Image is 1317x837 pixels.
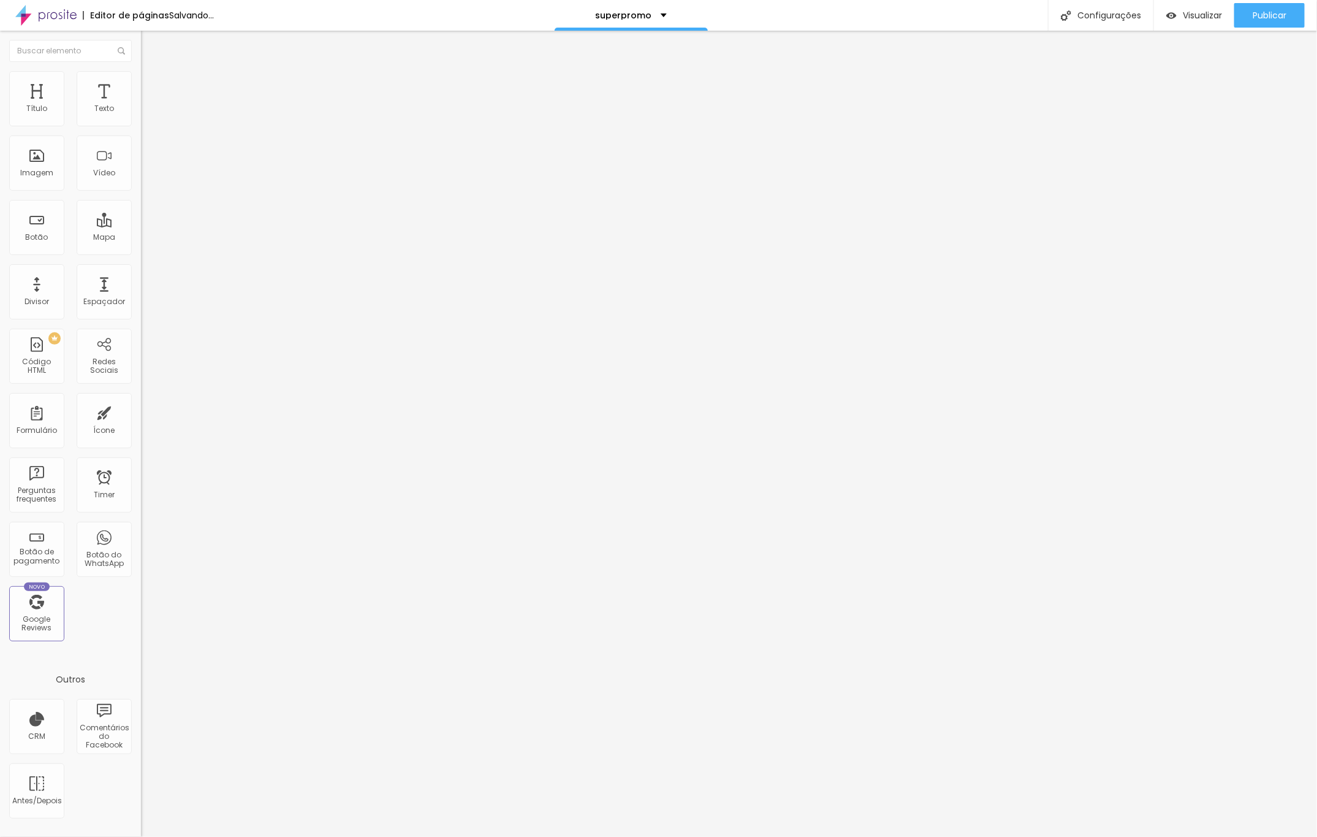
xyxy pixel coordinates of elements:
div: Imagem [20,169,53,177]
img: view-1.svg [1166,10,1177,21]
div: Comentários do Facebook [80,724,128,750]
div: Redes Sociais [80,357,128,375]
div: Divisor [25,297,49,306]
span: Visualizar [1183,10,1222,20]
div: Formulário [17,426,57,435]
div: Texto [94,104,114,113]
div: Código HTML [12,357,61,375]
div: Título [26,104,47,113]
iframe: Editor [141,31,1317,837]
div: Google Reviews [12,615,61,633]
div: Timer [94,491,115,499]
div: Mapa [93,233,115,242]
img: Icone [118,47,125,55]
p: superpromo [595,11,651,20]
div: Ícone [94,426,115,435]
input: Buscar elemento [9,40,132,62]
div: Antes/Depois [12,797,61,805]
img: Icone [1061,10,1071,21]
div: Botão do WhatsApp [80,551,128,568]
div: Botão [26,233,48,242]
button: Publicar [1234,3,1305,28]
button: Visualizar [1154,3,1234,28]
div: Salvando... [169,11,214,20]
div: Espaçador [83,297,125,306]
div: Novo [24,583,50,591]
div: Perguntas frequentes [12,486,61,504]
div: Vídeo [93,169,115,177]
div: Botão de pagamento [12,548,61,565]
div: Editor de páginas [83,11,169,20]
span: Publicar [1253,10,1286,20]
div: CRM [28,732,45,741]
